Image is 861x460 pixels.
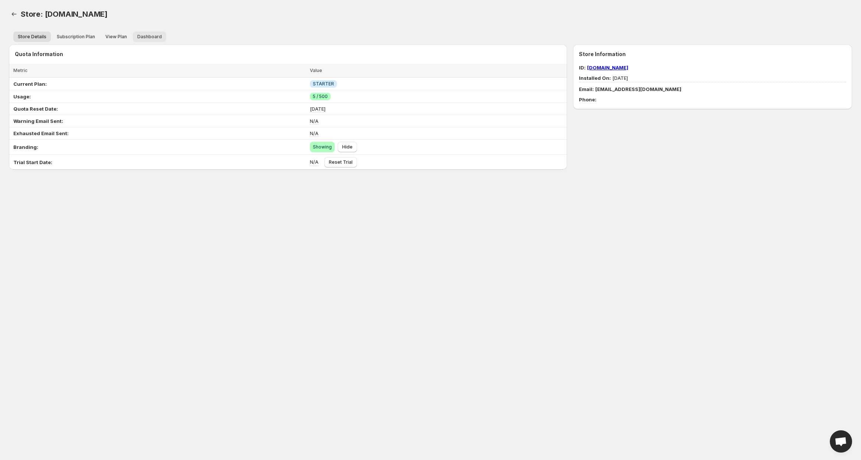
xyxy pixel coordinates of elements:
strong: Warning Email Sent: [13,118,63,124]
button: Subscription plan [52,32,99,42]
span: N/A [310,159,318,165]
span: STARTER [313,81,334,87]
span: Store Details [18,34,46,40]
span: [DATE] [310,106,325,112]
button: View plan [101,32,131,42]
span: Value [310,68,322,73]
strong: Current Plan: [13,81,47,87]
strong: Installed On: [579,75,611,81]
span: Hide [342,144,353,150]
strong: Usage: [13,94,31,99]
h3: Quota Information [15,50,567,58]
span: View Plan [105,34,127,40]
h3: Store Information [579,50,846,58]
span: N/A [310,118,318,124]
span: Dashboard [137,34,162,40]
span: Reset Trial [329,159,353,165]
strong: Branding: [13,144,38,150]
span: 5 / 500 [313,94,328,99]
a: Open chat [830,430,852,453]
span: Metric [13,68,27,73]
strong: Trial Start Date: [13,159,52,165]
span: Subscription Plan [57,34,95,40]
span: [DATE] [579,75,628,81]
span: Store: [DOMAIN_NAME] [21,10,108,19]
span: Showing [313,144,332,150]
button: Store details [13,32,51,42]
span: [EMAIL_ADDRESS][DOMAIN_NAME] [595,86,681,92]
button: Hide [338,142,357,152]
strong: Quota Reset Date: [13,106,58,112]
strong: Email: [579,86,594,92]
button: Reset Trial [324,157,357,167]
strong: Exhausted Email Sent: [13,130,69,136]
strong: Phone: [579,97,596,102]
button: Dashboard [133,32,166,42]
span: N/A [310,130,318,136]
strong: ID: [579,65,586,71]
a: [DOMAIN_NAME] [587,65,628,71]
a: Back [9,9,19,19]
